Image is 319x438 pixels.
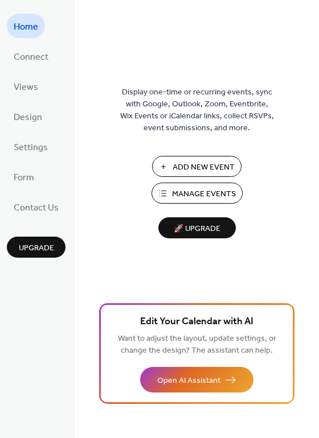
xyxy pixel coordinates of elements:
[7,74,45,98] a: Views
[152,183,243,204] button: Manage Events
[140,367,253,392] button: Open AI Assistant
[120,86,274,134] span: Display one-time or recurring events, sync with Google, Outlook, Zoom, Eventbrite, Wix Events or ...
[7,134,55,159] a: Settings
[7,195,66,219] a: Contact Us
[7,104,49,129] a: Design
[140,314,253,330] span: Edit Your Calendar with AI
[7,164,41,189] a: Form
[7,14,45,38] a: Home
[157,375,220,387] span: Open AI Assistant
[165,221,229,237] span: 🚀 Upgrade
[7,237,66,258] button: Upgrade
[14,169,34,187] span: Form
[14,109,42,126] span: Design
[14,78,38,96] span: Views
[14,18,38,36] span: Home
[158,217,236,238] button: 🚀 Upgrade
[7,44,55,68] a: Connect
[14,48,48,66] span: Connect
[14,199,59,217] span: Contact Us
[172,188,236,200] span: Manage Events
[19,242,54,254] span: Upgrade
[152,156,242,177] button: Add New Event
[118,331,276,358] span: Want to adjust the layout, update settings, or change the design? The assistant can help.
[14,139,48,156] span: Settings
[173,162,235,173] span: Add New Event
